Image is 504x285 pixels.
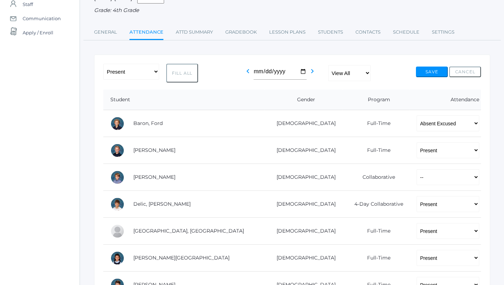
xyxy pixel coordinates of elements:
[133,228,244,234] a: [GEOGRAPHIC_DATA], [GEOGRAPHIC_DATA]
[343,245,409,272] td: Full-Time
[244,70,252,77] a: chevron_left
[94,6,490,15] div: Grade: 4th Grade
[343,191,409,218] td: 4-Day Collaborative
[225,25,257,39] a: Gradebook
[133,255,230,261] a: [PERSON_NAME][GEOGRAPHIC_DATA]
[393,25,419,39] a: Schedule
[410,90,481,110] th: Attendance
[265,137,343,164] td: [DEMOGRAPHIC_DATA]
[110,224,124,238] div: Easton Ferris
[343,90,409,110] th: Program
[318,25,343,39] a: Students
[416,67,448,77] button: Save
[23,11,61,25] span: Communication
[265,110,343,137] td: [DEMOGRAPHIC_DATA]
[343,110,409,137] td: Full-Time
[269,25,306,39] a: Lesson Plans
[110,197,124,211] div: Luka Delic
[129,25,163,40] a: Attendance
[94,25,117,39] a: General
[133,201,191,207] a: Delic, [PERSON_NAME]
[343,218,409,245] td: Full-Time
[449,67,481,77] button: Cancel
[308,67,317,75] i: chevron_right
[133,120,163,126] a: Baron, Ford
[23,25,53,40] span: Apply / Enroll
[265,164,343,191] td: [DEMOGRAPHIC_DATA]
[176,25,213,39] a: Attd Summary
[103,90,265,110] th: Student
[265,218,343,245] td: [DEMOGRAPHIC_DATA]
[432,25,454,39] a: Settings
[308,70,317,77] a: chevron_right
[166,64,198,82] button: Fill All
[110,251,124,265] div: Victoria Harutyunyan
[110,143,124,158] div: Brody Bigley
[133,174,175,180] a: [PERSON_NAME]
[244,67,252,75] i: chevron_left
[343,164,409,191] td: Collaborative
[265,90,343,110] th: Gender
[343,137,409,164] td: Full-Time
[110,170,124,184] div: Jack Crosby
[110,116,124,131] div: Ford Baron
[133,147,175,153] a: [PERSON_NAME]
[265,191,343,218] td: [DEMOGRAPHIC_DATA]
[265,245,343,272] td: [DEMOGRAPHIC_DATA]
[355,25,381,39] a: Contacts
